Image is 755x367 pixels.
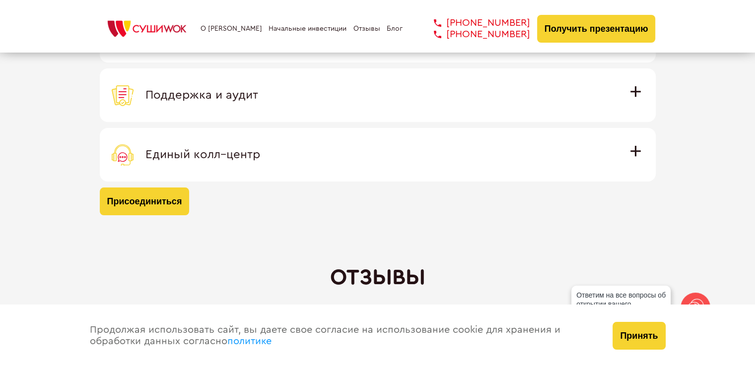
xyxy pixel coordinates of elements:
[571,286,671,322] div: Ответим на все вопросы об открытии вашего [PERSON_NAME]!
[613,322,665,350] button: Принять
[100,18,194,40] img: СУШИWOK
[387,25,403,33] a: Блог
[80,305,603,367] div: Продолжая использовать сайт, вы даете свое согласие на использование cookie для хранения и обрабо...
[353,25,380,33] a: Отзывы
[201,25,262,33] a: О [PERSON_NAME]
[100,187,190,215] button: Присоединиться
[145,149,260,161] span: Единый колл–центр
[227,336,272,346] a: политике
[145,89,258,101] span: Поддержка и аудит
[419,17,530,29] a: [PHONE_NUMBER]
[269,25,346,33] a: Начальные инвестиции
[419,29,530,40] a: [PHONE_NUMBER]
[537,15,656,43] button: Получить презентацию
